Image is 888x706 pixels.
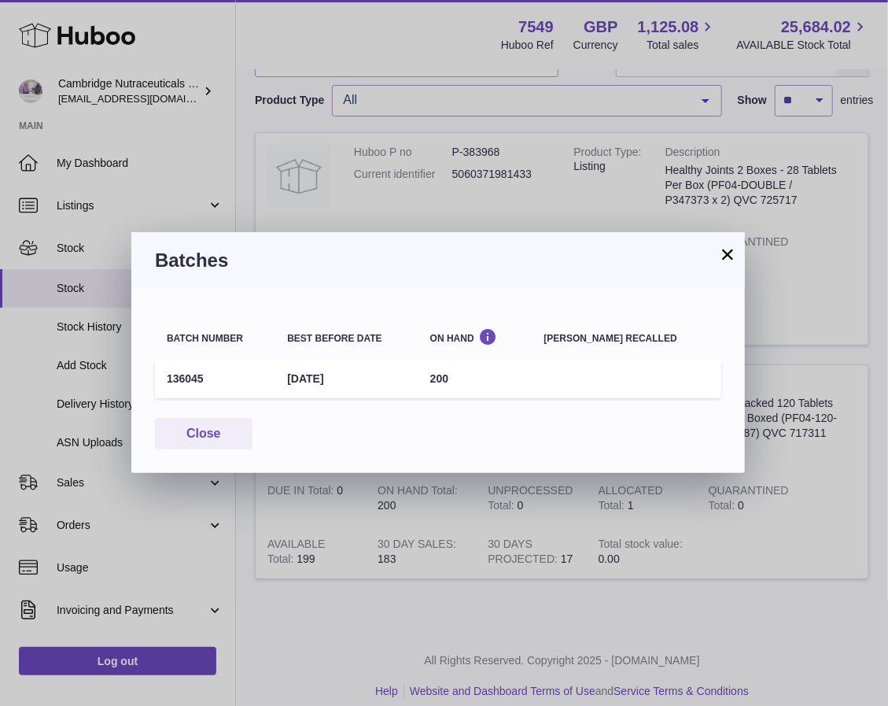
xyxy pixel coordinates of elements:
td: [DATE] [275,360,418,398]
button: Close [155,418,252,450]
button: × [718,245,737,264]
div: Best before date [287,334,406,344]
td: 200 [418,360,532,398]
h3: Batches [155,248,721,273]
td: 136045 [155,360,275,398]
div: On Hand [430,328,521,343]
div: Batch number [167,334,263,344]
div: [PERSON_NAME] recalled [544,334,709,344]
